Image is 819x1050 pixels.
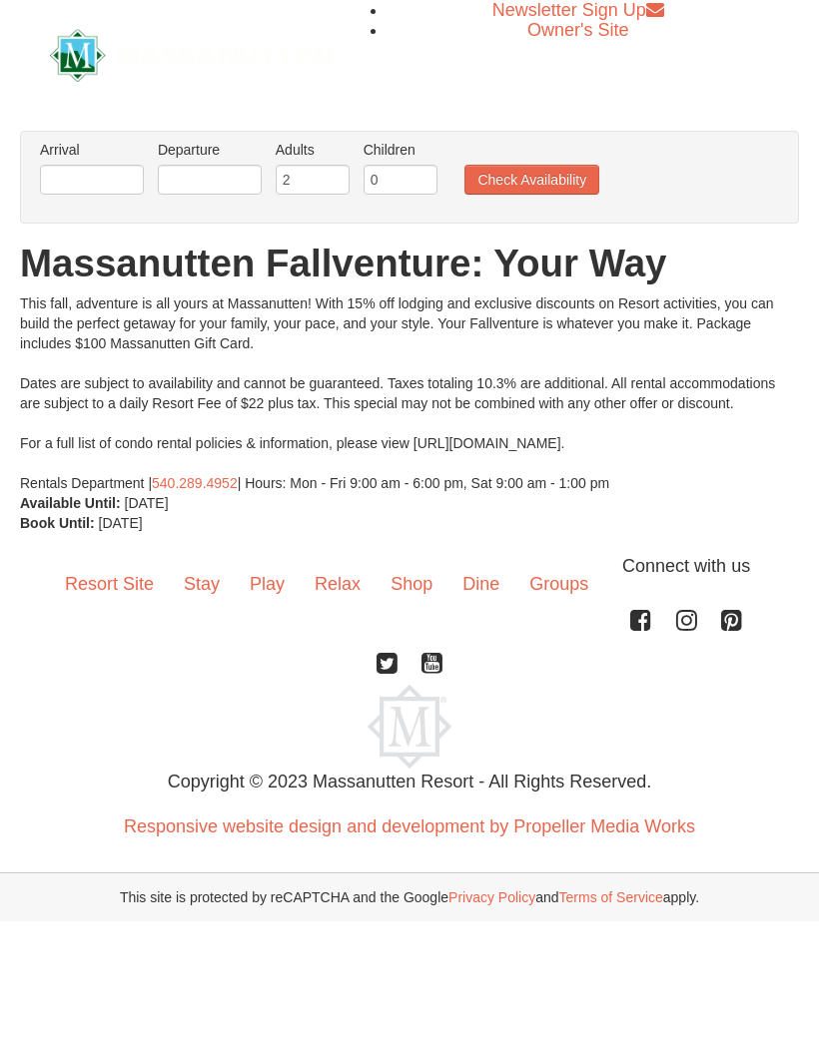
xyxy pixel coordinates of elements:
h1: Massanutten Fallventure: Your Way [20,244,799,283]
a: Resort Site [50,553,169,615]
span: This site is protected by reCAPTCHA and the Google and apply. [120,887,699,907]
a: Dine [447,553,514,615]
a: Privacy Policy [448,889,535,905]
label: Arrival [40,140,144,160]
label: Departure [158,140,262,160]
a: Owner's Site [527,20,628,40]
a: Play [235,553,300,615]
img: Massanutten Resort Logo [50,29,333,83]
a: Stay [169,553,235,615]
a: Massanutten Resort [50,29,333,76]
strong: Available Until: [20,495,121,511]
button: Check Availability [464,165,599,195]
span: [DATE] [99,515,143,531]
a: Groups [514,553,603,615]
div: This fall, adventure is all yours at Massanutten! With 15% off lodging and exclusive discounts on... [20,293,799,493]
p: Copyright © 2023 Massanutten Resort - All Rights Reserved. [35,769,784,795]
label: Adults [276,140,350,160]
img: Massanutten Resort Logo [368,685,451,769]
span: [DATE] [125,495,169,511]
a: Relax [300,553,376,615]
label: Children [364,140,437,160]
a: Terms of Service [559,889,663,905]
a: 540.289.4952 [152,475,238,491]
strong: Book Until: [20,515,95,531]
a: Responsive website design and development by Propeller Media Works [124,816,695,836]
a: Shop [376,553,447,615]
